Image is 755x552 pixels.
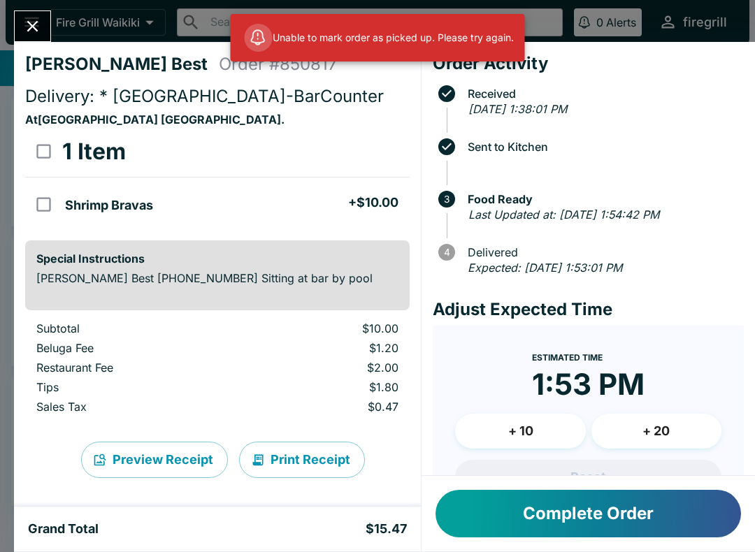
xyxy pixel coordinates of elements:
[468,208,659,221] em: Last Updated at: [DATE] 1:54:42 PM
[468,102,567,116] em: [DATE] 1:38:01 PM
[366,521,407,537] h5: $15.47
[255,361,398,375] p: $2.00
[25,126,410,229] table: orders table
[36,400,233,414] p: Sales Tax
[36,341,233,355] p: Beluga Fee
[444,194,450,205] text: 3
[468,261,622,275] em: Expected: [DATE] 1:53:01 PM
[25,54,219,75] h4: [PERSON_NAME] Best
[36,321,233,335] p: Subtotal
[433,299,744,320] h4: Adjust Expected Time
[219,54,338,75] h4: Order # 850817
[255,400,398,414] p: $0.47
[255,341,398,355] p: $1.20
[36,380,233,394] p: Tips
[245,18,514,57] div: Unable to mark order as picked up. Please try again.
[461,140,744,153] span: Sent to Kitchen
[239,442,365,478] button: Print Receipt
[461,87,744,100] span: Received
[36,361,233,375] p: Restaurant Fee
[62,138,126,166] h3: 1 Item
[28,521,99,537] h5: Grand Total
[461,246,744,259] span: Delivered
[455,414,585,449] button: + 10
[25,86,384,106] span: Delivery: * [GEOGRAPHIC_DATA]-BarCounter
[255,380,398,394] p: $1.80
[255,321,398,335] p: $10.00
[25,321,410,419] table: orders table
[36,252,398,266] h6: Special Instructions
[15,11,50,41] button: Close
[25,112,285,126] strong: At [GEOGRAPHIC_DATA] [GEOGRAPHIC_DATA] .
[65,197,153,214] h5: Shrimp Bravas
[348,194,398,211] h5: + $10.00
[591,414,721,449] button: + 20
[461,193,744,205] span: Food Ready
[436,490,741,537] button: Complete Order
[81,442,228,478] button: Preview Receipt
[36,271,398,285] p: [PERSON_NAME] Best [PHONE_NUMBER] Sitting at bar by pool
[444,247,450,258] text: 4
[532,352,603,363] span: Estimated Time
[433,53,744,74] h4: Order Activity
[532,366,645,402] time: 1:53 PM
